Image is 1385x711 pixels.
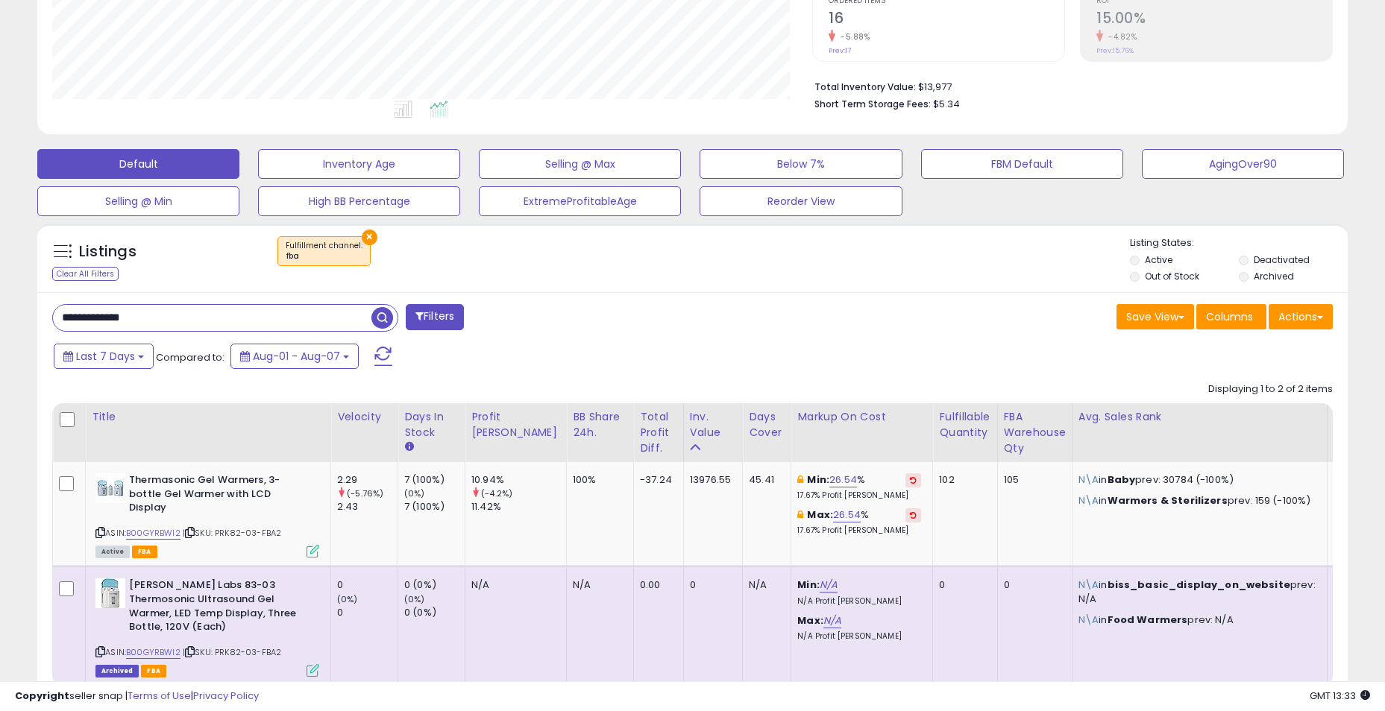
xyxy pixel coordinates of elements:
div: 105 [1004,473,1061,487]
b: Thermasonic Gel Warmers, 3-bottle Gel Warmer with LCD Display [129,473,310,519]
div: Markup on Cost [797,409,926,425]
i: Revert to store-level Max Markup [910,511,917,519]
div: Title [92,409,324,425]
span: Listings that have been deleted from Seller Central [95,665,139,677]
div: 11.42% [471,500,566,513]
i: This overrides the store level max markup for this listing [797,510,803,519]
div: N/A [749,578,779,592]
button: FBM Default [921,149,1123,179]
li: $13,977 [814,77,1322,95]
button: Selling @ Max [479,149,681,179]
span: All listings currently available for purchase on Amazon [95,546,130,558]
div: 0.00 [640,578,672,592]
div: 0 [1004,578,1061,592]
div: % [797,473,921,501]
div: ASIN: [95,578,319,675]
p: N/A Profit [PERSON_NAME] [797,631,921,642]
div: -37.24 [640,473,672,487]
button: Filters [406,304,464,330]
div: 7 (100%) [404,473,465,487]
p: 17.67% Profit [PERSON_NAME] [797,490,921,501]
button: Selling @ Min [37,186,239,216]
a: Privacy Policy [193,689,259,703]
button: High BB Percentage [258,186,460,216]
span: Aug-01 - Aug-07 [253,349,340,364]
p: in prev: 159 (-100%) [1078,494,1316,508]
span: Fulfillment channel : [286,240,362,262]
div: 0 (0%) [404,578,465,592]
div: Clear All Filters [52,267,119,281]
label: Out of Stock [1145,270,1199,282]
span: Columns [1206,309,1253,324]
th: The percentage added to the cost of goods (COGS) that forms the calculator for Min & Max prices. [791,403,933,462]
span: Warmers & Sterilizers [1108,493,1228,508]
label: Archived [1254,270,1294,282]
a: B00GYRBWI2 [126,646,180,659]
a: 26.54 [829,473,857,487]
span: Baby [1108,473,1136,487]
a: Terms of Use [128,689,191,703]
b: Min: [797,578,820,592]
span: FBA [132,546,157,558]
span: N\A [1078,493,1099,508]
a: 26.54 [833,508,861,522]
button: Below 7% [700,149,902,179]
button: Actions [1269,304,1333,329]
div: Days In Stock [404,409,459,440]
label: Deactivated [1254,253,1310,266]
div: Displaying 1 to 2 of 2 items [1208,382,1333,396]
div: Days Cover [749,409,785,440]
span: | SKU: PRK82-03-FBA2 [183,646,281,658]
div: Velocity [337,409,392,425]
small: (-5.76%) [347,487,383,499]
div: 0 [337,606,398,619]
small: -4.82% [1103,31,1137,42]
button: Inventory Age [258,149,460,179]
button: Default [37,149,239,179]
span: Compared to: [156,350,224,364]
b: [PERSON_NAME] Labs 83-03 Thermosonic Ultrasound Gel Warmer, LED Temp Display, Three Bottle, 120V ... [129,578,310,637]
div: 45.41 [749,473,779,487]
button: Aug-01 - Aug-07 [230,344,359,369]
span: N\A [1078,613,1099,627]
b: Total Inventory Value: [814,80,916,93]
div: ASIN: [95,473,319,556]
small: Prev: 15.76% [1096,46,1134,55]
span: Last 7 Days [76,349,135,364]
small: -5.88% [835,31,870,42]
h2: 15.00% [1096,10,1332,30]
span: Food Warmers [1108,613,1188,627]
a: B00GYRBWI2 [126,527,180,540]
div: 0 [939,578,985,592]
div: 0 [690,578,731,592]
strong: Copyright [15,689,69,703]
p: 17.67% Profit [PERSON_NAME] [797,525,921,536]
small: Days In Stock. [404,440,413,454]
button: × [362,230,377,245]
p: N/A Profit [PERSON_NAME] [797,596,921,607]
button: Last 7 Days [54,344,154,369]
div: seller snap | | [15,689,259,704]
a: N/A [820,578,838,592]
span: FBA [141,665,166,677]
div: 0 (0%) [404,606,465,619]
button: Reorder View [700,186,902,216]
span: biss_basic_display_on_website [1108,578,1290,592]
div: BB Share 24h. [573,409,627,440]
span: $5.34 [933,97,960,111]
i: This overrides the store level min markup for this listing [797,475,803,484]
span: N\A [1078,578,1099,592]
div: fba [286,251,362,262]
b: Min: [807,473,829,487]
span: | SKU: PRK82-03-FBA2 [183,527,281,539]
div: FBA Warehouse Qty [1004,409,1066,456]
button: Columns [1196,304,1266,329]
h5: Listings [79,241,136,262]
b: Max: [797,613,823,628]
div: Total Profit Diff. [640,409,677,456]
span: 2025-08-15 13:33 GMT [1310,689,1370,703]
div: 2.43 [337,500,398,513]
small: Prev: 17 [829,46,851,55]
div: 2.29 [337,473,398,487]
a: N/A [823,613,841,628]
